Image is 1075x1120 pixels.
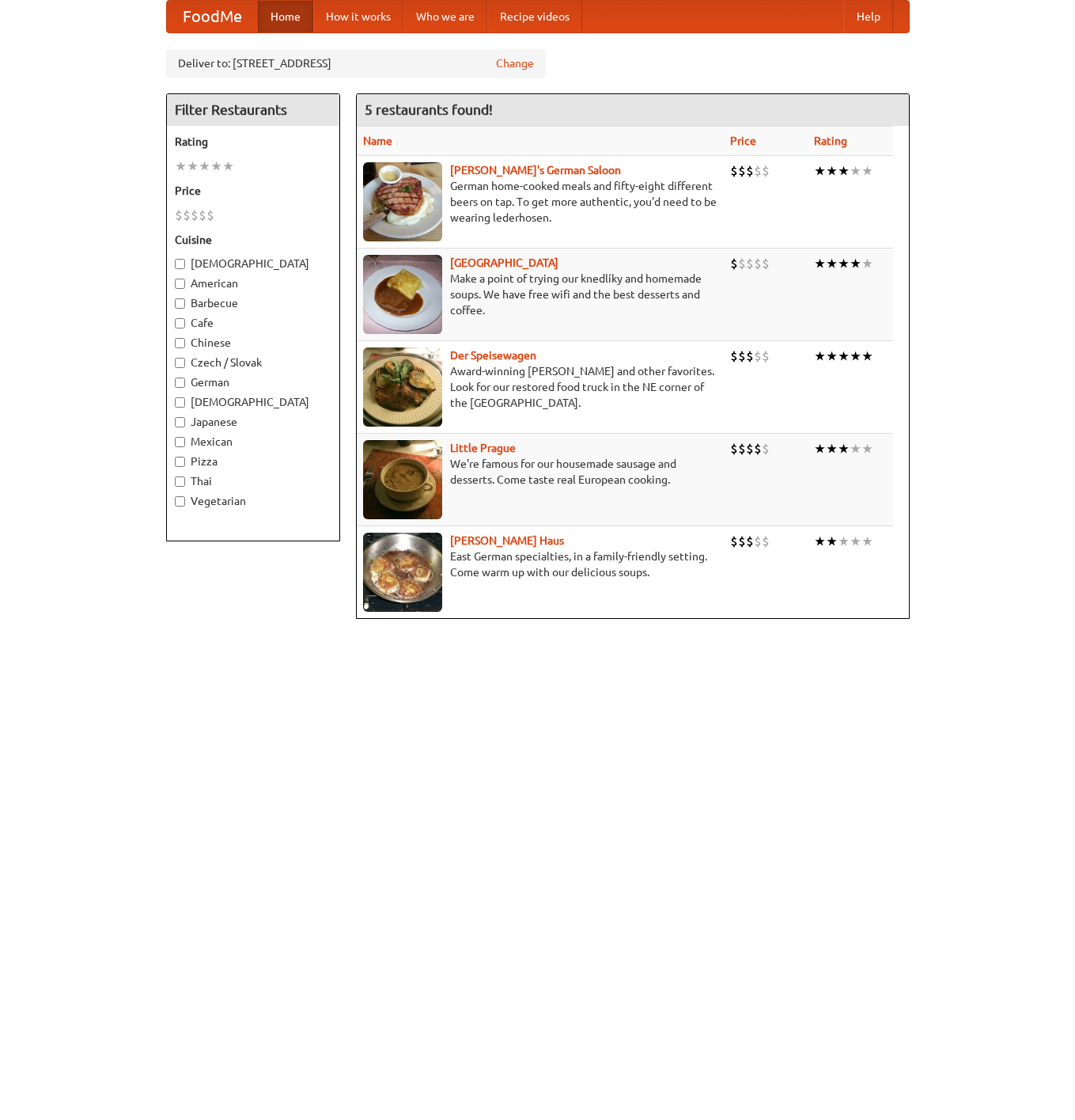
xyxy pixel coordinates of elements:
[754,440,762,457] li: $
[175,378,185,388] input: German
[187,158,199,175] li: ★
[175,454,331,469] label: Pizza
[175,394,331,410] label: [DEMOGRAPHIC_DATA]
[738,347,746,365] li: $
[166,49,546,78] div: Deliver to: [STREET_ADDRESS]
[738,440,746,457] li: $
[175,183,331,199] h5: Price
[730,440,738,457] li: $
[175,496,185,507] input: Vegetarian
[363,271,717,318] p: Make a point of trying our knedlíky and homemade soups. We have free wifi and the best desserts a...
[746,440,754,457] li: $
[496,55,534,71] a: Change
[487,1,582,32] a: Recipe videos
[754,347,762,365] li: $
[762,533,770,550] li: $
[313,1,403,32] a: How it works
[175,298,185,309] input: Barbecue
[167,94,339,126] h4: Filter Restaurants
[183,207,191,224] li: $
[191,207,199,224] li: $
[850,347,861,365] li: ★
[450,256,558,269] a: [GEOGRAPHIC_DATA]
[363,162,442,241] img: esthers.jpg
[850,440,861,457] li: ★
[175,259,185,269] input: [DEMOGRAPHIC_DATA]
[175,275,331,291] label: American
[762,162,770,180] li: $
[861,255,873,272] li: ★
[850,533,861,550] li: ★
[175,473,331,489] label: Thai
[210,158,222,175] li: ★
[730,255,738,272] li: $
[746,255,754,272] li: $
[206,207,214,224] li: $
[762,440,770,457] li: $
[199,158,210,175] li: ★
[175,417,185,427] input: Japanese
[365,102,493,117] ng-pluralize: 5 restaurants found!
[826,533,838,550] li: ★
[175,134,331,150] h5: Rating
[754,533,762,550] li: $
[814,533,826,550] li: ★
[363,549,717,580] p: East German specialties, in a family-friendly setting. Come warm up with our delicious soups.
[175,397,185,408] input: [DEMOGRAPHIC_DATA]
[730,162,738,180] li: $
[363,440,442,519] img: littleprague.jpg
[814,347,826,365] li: ★
[258,1,313,32] a: Home
[175,493,331,509] label: Vegetarian
[746,533,754,550] li: $
[175,315,331,331] label: Cafe
[175,457,185,467] input: Pizza
[175,335,331,351] label: Chinese
[175,358,185,368] input: Czech / Slovak
[762,347,770,365] li: $
[861,347,873,365] li: ★
[363,363,717,411] p: Award-winning [PERSON_NAME] and other favorites. Look for our restored food truck in the NE corne...
[850,255,861,272] li: ★
[746,347,754,365] li: $
[730,135,756,147] a: Price
[175,434,331,450] label: Mexican
[861,162,873,180] li: ★
[222,158,234,175] li: ★
[450,534,564,547] a: [PERSON_NAME] Haus
[861,533,873,550] li: ★
[838,255,850,272] li: ★
[363,347,442,427] img: speisewagen.jpg
[730,533,738,550] li: $
[175,414,331,430] label: Japanese
[450,349,536,362] a: Der Speisewagen
[363,135,392,147] a: Name
[450,442,516,454] a: Little Prague
[363,178,717,226] p: German home-cooked meals and fifty-eight different beers on tap. To get more authentic, you'd nee...
[167,1,258,32] a: FoodMe
[363,456,717,488] p: We're famous for our housemade sausage and desserts. Come taste real European cooking.
[754,255,762,272] li: $
[175,476,185,487] input: Thai
[814,440,826,457] li: ★
[363,533,442,612] img: kohlhaus.jpg
[730,347,738,365] li: $
[826,162,838,180] li: ★
[175,355,331,370] label: Czech / Slovak
[450,164,621,177] a: [PERSON_NAME]'s German Saloon
[838,440,850,457] li: ★
[175,279,185,289] input: American
[838,347,850,365] li: ★
[175,256,331,271] label: [DEMOGRAPHIC_DATA]
[861,440,873,457] li: ★
[175,158,187,175] li: ★
[826,440,838,457] li: ★
[175,338,185,348] input: Chinese
[850,162,861,180] li: ★
[403,1,487,32] a: Who we are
